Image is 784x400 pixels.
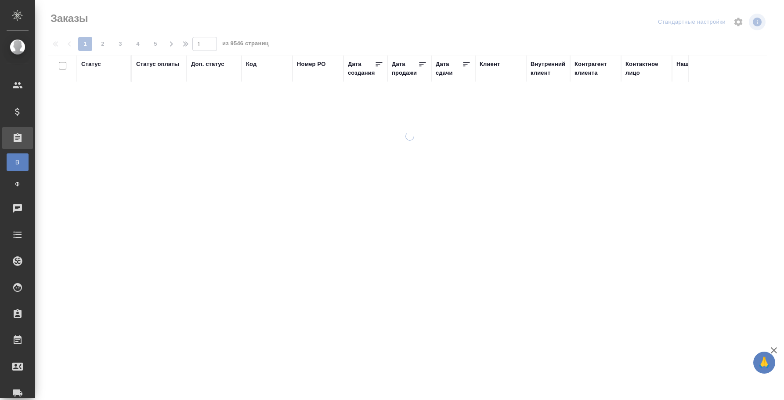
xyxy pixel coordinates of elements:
[480,60,500,69] div: Клиент
[348,60,375,77] div: Дата создания
[136,60,179,69] div: Статус оплаты
[11,158,24,167] span: В
[11,180,24,189] span: Ф
[392,60,418,77] div: Дата продажи
[676,60,720,69] div: Наше юр. лицо
[574,60,617,77] div: Контрагент клиента
[625,60,668,77] div: Контактное лицо
[246,60,257,69] div: Код
[531,60,566,77] div: Внутренний клиент
[297,60,325,69] div: Номер PO
[81,60,101,69] div: Статус
[753,352,775,374] button: 🙏
[7,175,29,193] a: Ф
[7,153,29,171] a: В
[757,353,772,372] span: 🙏
[436,60,462,77] div: Дата сдачи
[191,60,224,69] div: Доп. статус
